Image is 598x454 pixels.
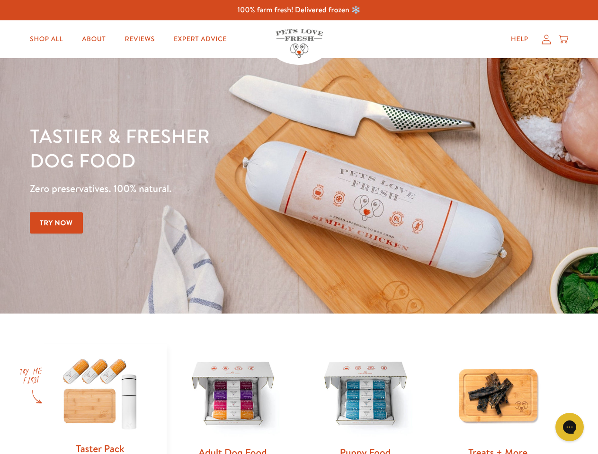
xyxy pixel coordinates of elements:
[30,180,389,197] p: Zero preservatives. 100% natural.
[503,30,536,49] a: Help
[551,410,589,445] iframe: Gorgias live chat messenger
[276,29,323,58] img: Pets Love Fresh
[22,30,71,49] a: Shop All
[30,212,83,234] a: Try Now
[30,123,389,173] h1: Tastier & fresher dog food
[166,30,234,49] a: Expert Advice
[74,30,113,49] a: About
[117,30,162,49] a: Reviews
